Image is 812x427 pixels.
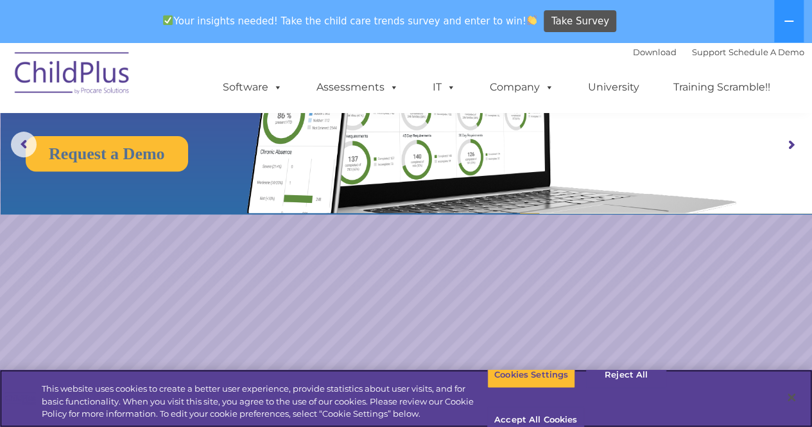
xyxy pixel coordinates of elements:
[527,15,537,25] img: 👏
[477,74,567,100] a: Company
[633,47,677,57] a: Download
[487,362,575,388] button: Cookies Settings
[633,47,804,57] font: |
[304,74,411,100] a: Assessments
[210,74,295,100] a: Software
[575,74,652,100] a: University
[661,74,783,100] a: Training Scramble!!
[692,47,726,57] a: Support
[178,137,233,147] span: Phone number
[158,8,542,33] span: Your insights needed! Take the child care trends survey and enter to win!
[8,43,137,107] img: ChildPlus by Procare Solutions
[163,15,173,25] img: ✅
[420,74,469,100] a: IT
[178,85,218,94] span: Last name
[551,10,609,33] span: Take Survey
[777,383,806,412] button: Close
[586,362,666,388] button: Reject All
[544,10,616,33] a: Take Survey
[729,47,804,57] a: Schedule A Demo
[26,136,188,171] a: Request a Demo
[42,383,487,421] div: This website uses cookies to create a better user experience, provide statistics about user visit...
